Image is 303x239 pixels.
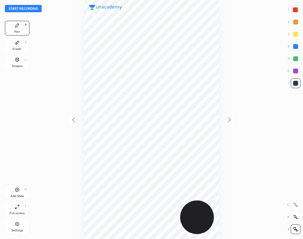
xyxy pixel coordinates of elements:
div: L [25,58,27,61]
div: Shapes [12,65,22,68]
div: P [25,24,27,27]
div: H [25,188,27,191]
button: Start recording [5,5,42,12]
div: 1 [288,5,300,15]
div: F [25,205,27,208]
div: Pen [14,30,20,33]
div: 6 [288,66,301,76]
div: Settings [11,229,23,232]
div: Add Slide [10,195,24,198]
div: Full screen [9,212,25,215]
div: E [25,41,27,44]
div: 5 [288,54,301,64]
img: logo.38c385cc.svg [89,5,122,10]
div: 4 [288,42,301,51]
div: X [287,212,301,222]
div: 7 [288,78,301,88]
div: C [287,200,301,210]
div: Eraser [13,47,22,50]
div: Z [288,224,301,234]
div: 2 [288,17,301,27]
div: 3 [288,29,301,39]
